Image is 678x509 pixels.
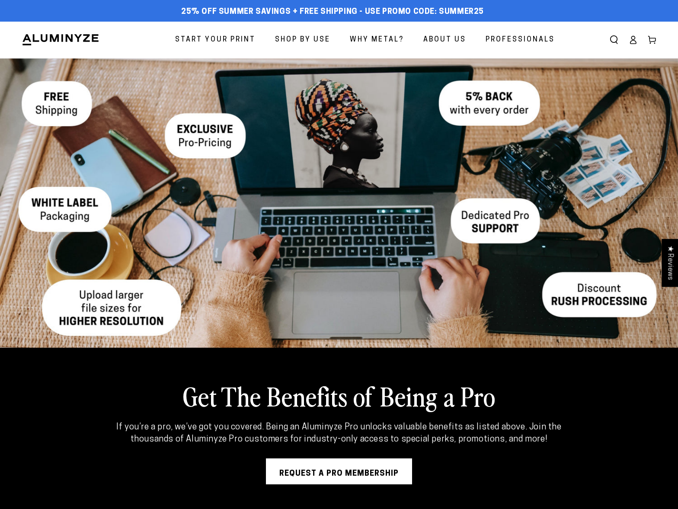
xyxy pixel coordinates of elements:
[106,421,572,445] p: If you’re a pro, we’ve got you covered. Being an Aluminyze Pro unlocks valuable benefits as liste...
[175,34,256,46] span: Start Your Print
[479,29,561,51] a: Professionals
[343,29,410,51] a: Why Metal?
[65,379,613,413] h2: Get The Benefits of Being a Pro
[269,29,337,51] a: Shop By Use
[662,239,678,287] div: Click to open Judge.me floating reviews tab
[266,458,412,484] a: Request A Pro Membership
[423,34,466,46] span: About Us
[486,34,555,46] span: Professionals
[417,29,473,51] a: About Us
[275,34,330,46] span: Shop By Use
[350,34,404,46] span: Why Metal?
[604,30,624,49] summary: Search our site
[169,29,262,51] a: Start Your Print
[181,7,484,17] span: 25% off Summer Savings + Free Shipping - Use Promo Code: SUMMER25
[22,33,99,46] img: Aluminyze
